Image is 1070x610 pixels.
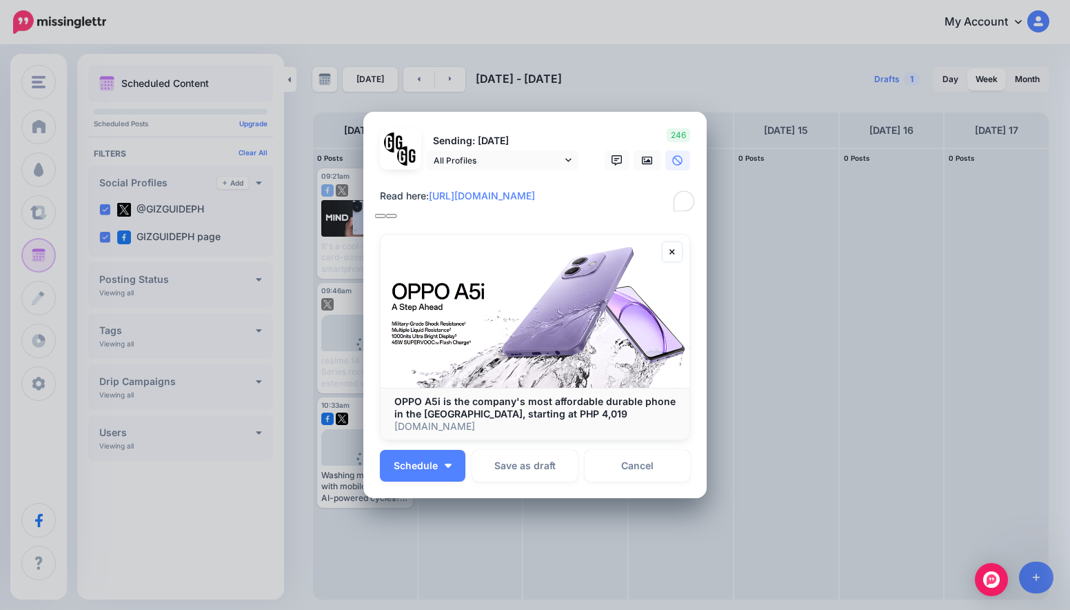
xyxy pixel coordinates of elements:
img: arrow-down-white.png [445,464,452,468]
span: Pick Minute [432,554,470,591]
span: Pick Hour [383,554,421,591]
div: Read here: [380,188,697,204]
span: Schedule [394,461,438,471]
span: All Profiles [434,153,562,168]
a: All Profiles [427,150,578,170]
button: Save as draft [472,450,578,482]
textarea: To enrich screen reader interactions, please activate Accessibility in Grammarly extension settings [380,188,697,215]
p: [DOMAIN_NAME] [394,420,676,433]
p: Set a time from the left if you'd like to send this post at a specific time. [490,515,691,547]
td: : [424,553,429,593]
img: 353459792_649996473822713_4483302954317148903_n-bsa138318.png [384,132,404,152]
p: All unsent social profiles for this post will use this new time. [490,553,691,585]
button: Schedule [380,450,465,482]
img: OPPO A5i is the company's most affordable durable phone in the Philippines, starting at PHP 4,019 [381,235,689,388]
a: Increment Hour [381,519,423,551]
div: Open Intercom Messenger [975,563,1008,596]
a: Increment Minute [430,519,472,551]
img: JT5sWCfR-79925.png [397,146,417,166]
span: 246 [667,128,690,142]
a: Cancel [585,450,690,482]
p: Sending: [DATE] [427,133,578,149]
b: OPPO A5i is the company's most affordable durable phone in the [GEOGRAPHIC_DATA], starting at PHP... [394,395,676,420]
